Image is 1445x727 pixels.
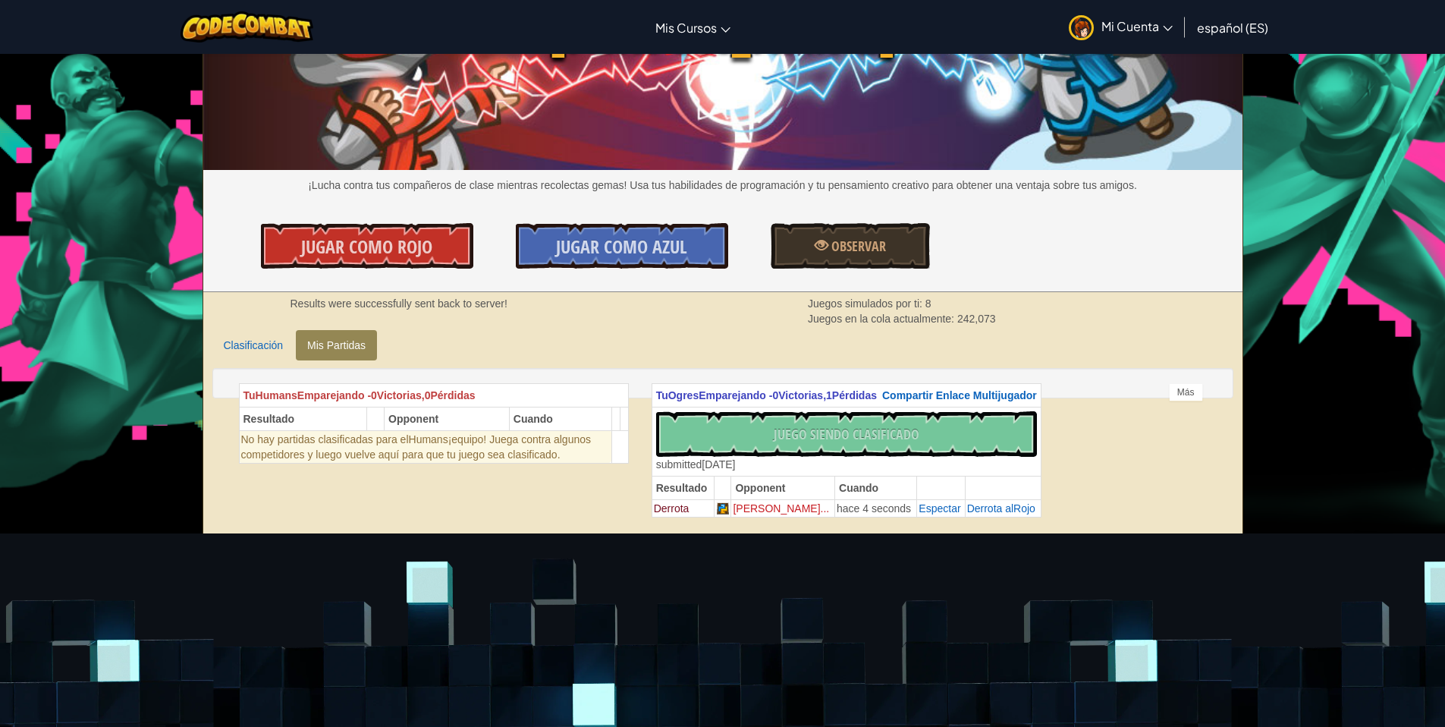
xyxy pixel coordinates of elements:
td: Humans [239,430,611,463]
p: ¡Lucha contra tus compañeros de clase mientras recolectas gemas! Usa tus habilidades de programac... [203,178,1242,193]
th: Opponent [385,407,510,430]
a: Mi Cuenta [1061,3,1180,51]
div: Más [1169,383,1203,401]
a: Observar [771,223,930,269]
td: [PERSON_NAME]... [731,499,835,517]
img: avatar [1069,15,1094,40]
th: Opponent [731,476,835,499]
span: Juegos simulados por ti: [808,297,925,310]
span: Mis Cursos [655,20,717,36]
a: Espectar [919,502,960,515]
strong: Results were successfully sent back to server! [291,297,507,310]
a: Mis Partidas [296,330,377,360]
a: español (ES) [1189,7,1276,48]
a: Mis Cursos [648,7,738,48]
th: Cuando [835,476,917,499]
th: Cuando [509,407,611,430]
td: hace 4 seconds [835,499,917,517]
th: Resultado [239,407,366,430]
span: Tu [656,389,668,401]
span: 8 [925,297,931,310]
span: submitted [656,458,702,471]
th: Resultado [652,476,715,499]
span: Victorias, [778,389,826,401]
span: Jugar como Azul [556,234,687,259]
span: Emparejando - [297,389,371,401]
span: español (ES) [1197,20,1268,36]
span: No hay partidas clasificadas para el [241,433,409,445]
span: Jugar como Rojo [301,234,432,259]
a: Clasificación [212,330,295,360]
span: Mi Cuenta [1101,18,1173,34]
img: CodeCombat logo [181,11,313,42]
span: ¡equipo! Juega contra algunos competidores y luego vuelve aquí para que tu juego sea clasificado. [241,433,592,461]
span: Compartir Enlace Multijugador [882,389,1037,401]
span: Emparejando - [699,389,772,401]
span: Derrota [654,502,690,515]
span: Tu [243,389,256,401]
span: 242,073 [957,313,996,325]
span: Pérdidas [430,389,475,401]
a: Derrota alRojo [967,502,1035,515]
span: Victorias, [377,389,425,401]
span: Derrota al [967,502,1013,515]
th: Ogres 0 1 [652,383,1041,407]
span: Pérdidas [832,389,877,401]
div: [DATE] [656,457,736,472]
span: Observar [828,237,886,256]
th: Humans 0 0 [239,383,628,407]
span: Juegos en la cola actualmente: [808,313,957,325]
